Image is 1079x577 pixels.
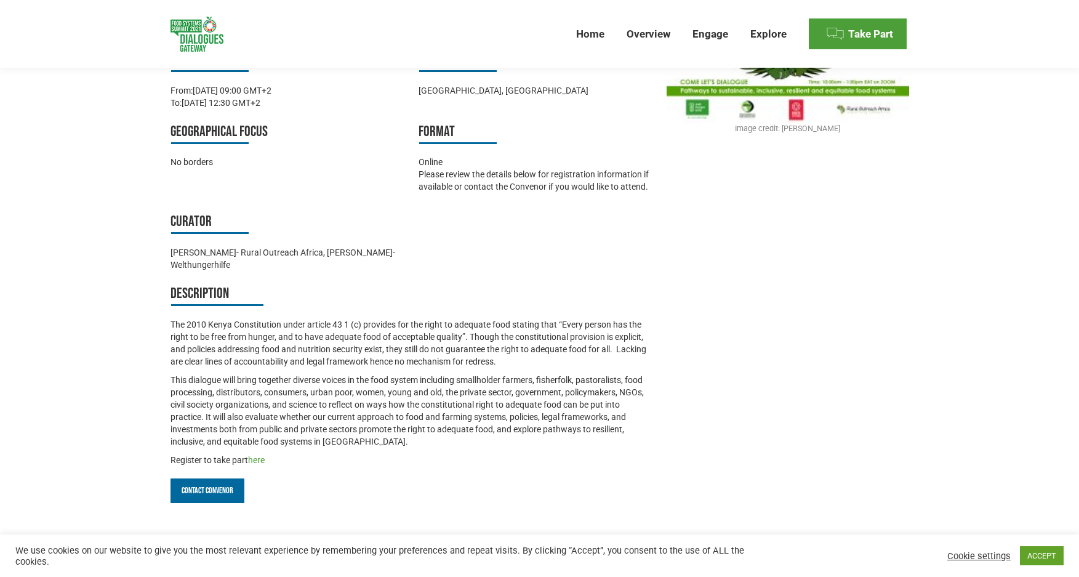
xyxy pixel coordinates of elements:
div: [GEOGRAPHIC_DATA], [GEOGRAPHIC_DATA] [419,84,654,97]
div: [PERSON_NAME]- Rural Outreach Africa, [PERSON_NAME]- Welthungerhilfe [170,246,406,271]
time: [DATE] 12:30 GMT+2 [182,98,260,108]
p: Please review the details below for registration information if available or contact the Convenor... [419,168,654,193]
a: here [248,455,265,465]
a: Cookie settings [947,551,1011,562]
div: We use cookies on our website to give you the most relevant experience by remembering your prefer... [15,545,749,567]
h3: Format [419,121,654,144]
span: Home [576,28,604,41]
div: Online [419,156,654,168]
p: The 2010 Kenya Constitution under article 43 1 (c) provides for the right to adequate food statin... [170,318,655,368]
p: Register to take part [170,454,655,466]
span: Explore [750,28,787,41]
h3: Curator [170,211,406,234]
img: Menu icon [826,25,844,43]
img: Food Systems Summit Dialogues [170,17,223,52]
a: Contact Convenor [170,478,244,503]
div: From: To: [170,84,406,109]
p: This dialogue will bring together diverse voices in the food system including smallholder farmers... [170,374,655,448]
h3: Description [170,283,655,306]
h3: Geographical focus [170,121,406,144]
a: ACCEPT [1020,546,1064,565]
time: [DATE] 09:00 GMT+2 [193,86,271,95]
span: Take Part [848,28,893,41]
div: No borders [170,156,406,168]
span: Overview [627,28,670,41]
span: Engage [692,28,728,41]
div: Image credit: [PERSON_NAME] [667,123,909,135]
